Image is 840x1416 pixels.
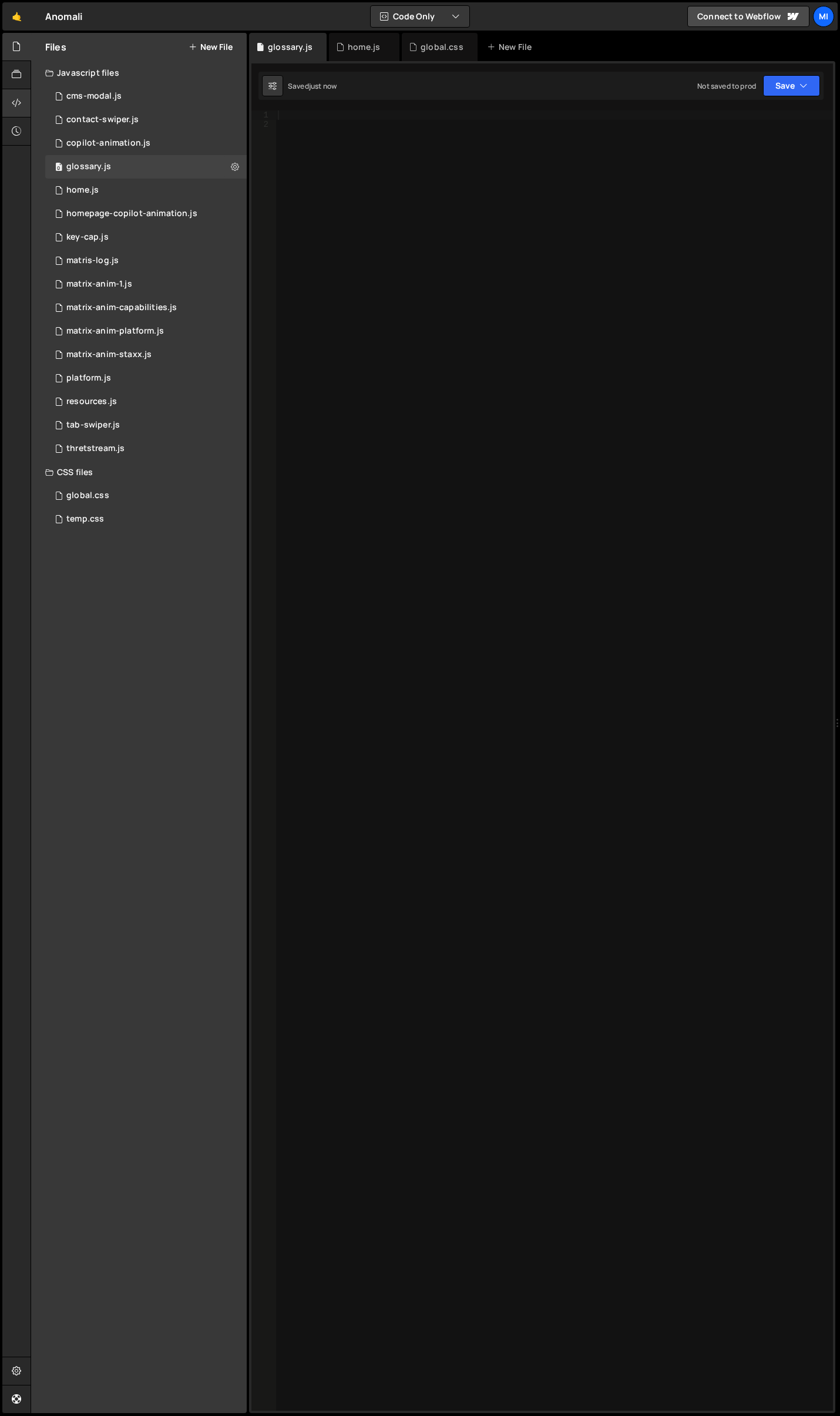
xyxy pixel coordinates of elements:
div: 15093/44927.js [45,132,247,155]
div: 15093/44497.js [45,296,247,319]
div: global.css [421,41,463,53]
div: matrix-anim-platform.js [66,326,164,337]
button: Code Only [371,6,469,27]
div: Saved [288,81,337,91]
a: 🤙 [2,2,31,31]
div: Anomali [45,9,82,23]
div: 15093/44053.js [45,413,247,437]
div: home.js [66,185,99,196]
div: homepage-copilot-animation.js [66,208,197,219]
div: home.js [348,41,380,53]
div: 15093/44488.js [45,226,247,249]
button: Save [763,75,820,96]
div: 15093/42555.js [45,437,247,460]
div: 15093/44972.js [45,249,247,273]
div: 15093/44024.js [45,366,247,390]
div: 15093/44951.js [45,202,247,226]
div: 15093/44560.js [45,343,247,366]
div: global.css [66,490,109,501]
div: matrix-anim-staxx.js [66,349,152,360]
div: New File [487,41,536,53]
div: key-cap.js [66,232,109,243]
h2: Files [45,41,66,53]
div: contact-swiper.js [66,115,139,125]
div: just now [309,81,337,91]
div: matrix-anim-1.js [66,279,132,290]
div: 2 [251,120,276,129]
div: matris-log.js [66,255,119,266]
div: glossary.js [268,41,313,53]
a: Mi [813,6,834,27]
div: 15093/44705.js [45,390,247,413]
div: resources.js [66,396,117,407]
div: matrix-anim-capabilities.js [66,302,177,313]
div: Javascript files [31,61,247,85]
div: 15093/43289.js [45,179,247,202]
div: 15093/44547.js [45,319,247,343]
div: 15093/41680.css [45,507,247,531]
div: thretstream.js [66,443,125,454]
span: 0 [55,163,62,173]
div: 15093/45675.js [45,155,247,179]
div: 15093/44468.js [45,273,247,296]
div: 15093/42609.js [45,85,247,108]
div: copilot-animation.js [66,138,150,149]
div: glossary.js [66,162,111,172]
div: tab-swiper.js [66,420,120,430]
div: CSS files [31,460,247,484]
div: platform.js [66,373,111,384]
div: 15093/39455.css [45,484,247,507]
div: cms-modal.js [66,91,122,102]
button: New File [189,42,233,52]
a: Connect to Webflow [687,6,809,27]
div: temp.css [66,514,104,524]
div: Not saved to prod [697,81,756,91]
div: 1 [251,110,276,120]
div: 15093/45360.js [45,108,247,132]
